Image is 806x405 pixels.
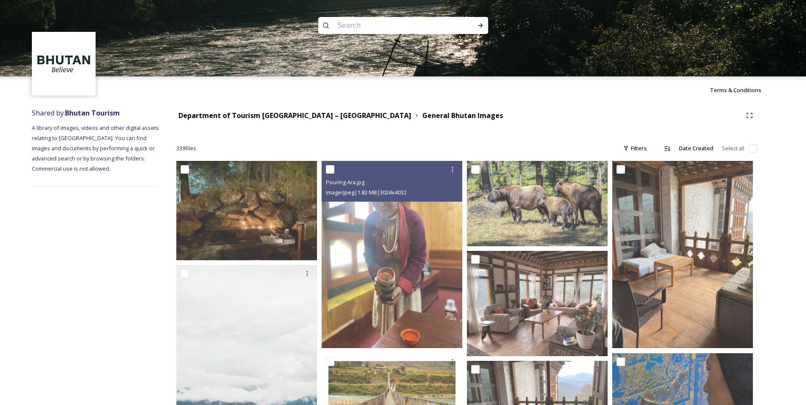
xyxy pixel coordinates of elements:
[33,33,95,95] img: BT_Logo_BB_Lockup_CMYK_High%2520Res.jpg
[65,108,120,118] strong: Bhutan Tourism
[422,111,503,120] strong: General Bhutan Images
[32,108,120,118] span: Shared by:
[710,85,774,95] a: Terms & Conditions
[675,140,718,157] div: Date Created
[612,161,753,348] img: Homestay 3.JPG
[176,161,317,260] img: Hot Stone Bath.jpeg
[619,140,651,157] div: Filters
[334,16,450,35] input: Search
[322,161,462,348] img: Pouring Ara.jpg
[178,111,411,120] strong: Department of Tourism [GEOGRAPHIC_DATA] – [GEOGRAPHIC_DATA]
[467,251,608,356] img: Homestay_Interiors.JPG
[326,188,407,196] span: image/jpeg | 1.82 MB | 3024 x 4032
[176,144,196,152] span: 339 file s
[326,178,365,186] span: Pouring Ara.jpg
[722,144,744,152] span: Select all
[467,161,608,246] img: Takins.jpg
[32,124,160,172] span: A library of images, videos and other digital assets relating to [GEOGRAPHIC_DATA]. You can find ...
[710,86,761,94] span: Terms & Conditions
